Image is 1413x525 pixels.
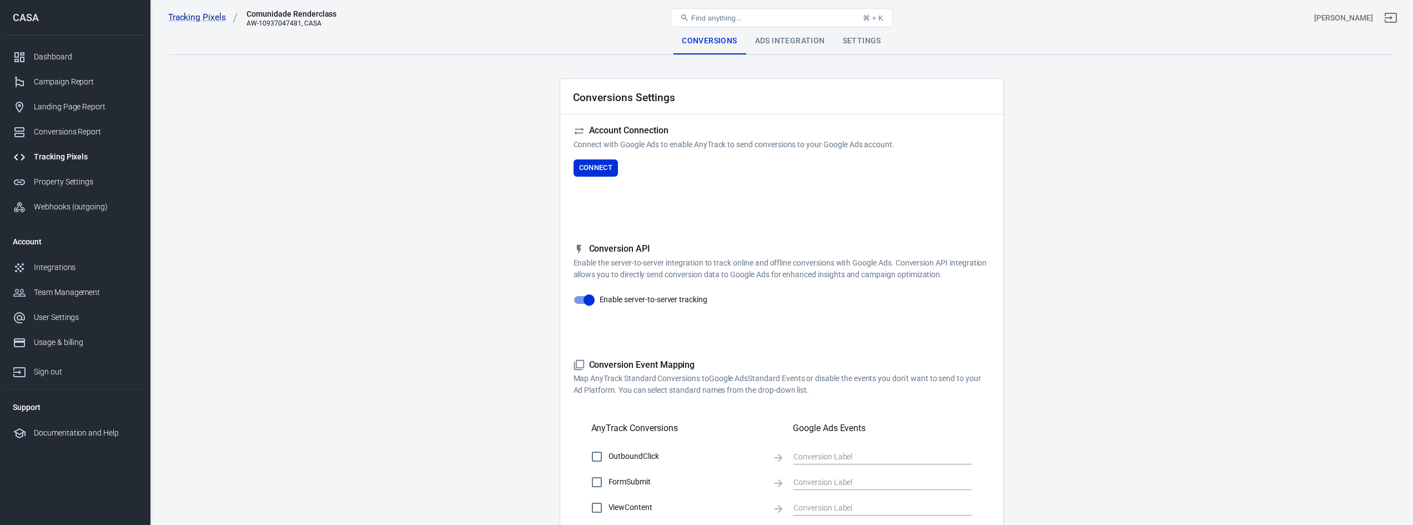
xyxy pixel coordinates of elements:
button: Find anything...⌘ + K [671,8,893,27]
a: User Settings [4,305,146,330]
div: User Settings [34,312,137,323]
a: Integrations [4,255,146,280]
a: Tracking Pixels [4,144,146,169]
div: Property Settings [34,176,137,188]
div: AW-10937047481, CASA [247,19,336,27]
a: Sign out [1377,4,1404,31]
a: Property Settings [4,169,146,194]
div: Dashboard [34,51,137,63]
div: Sign out [34,366,137,378]
button: Connect [574,159,618,177]
div: Ads Integration [746,28,834,54]
div: Integrations [34,262,137,273]
h5: Google Ads Events [793,423,972,434]
h5: AnyTrack Conversions [591,423,678,434]
li: Account [4,228,146,255]
div: Usage & billing [34,337,137,348]
div: Settings [834,28,890,54]
a: Campaign Report [4,69,146,94]
p: Connect with Google Ads to enable AnyTrack to send conversions to your Google Ads account. [574,139,990,151]
div: Webhooks (outgoing) [34,201,137,213]
a: Dashboard [4,44,146,69]
a: Conversions Report [4,119,146,144]
input: Conversion Label [793,449,955,463]
div: ⌘ + K [863,14,883,22]
h5: Conversion API [574,243,990,255]
div: Campaign Report [34,76,137,88]
span: ViewContent [609,502,763,513]
div: Tracking Pixels [34,151,137,163]
span: FormSubmit [609,476,763,488]
h5: Conversion Event Mapping [574,359,990,371]
input: Conversion Label [793,475,955,489]
a: Webhooks (outgoing) [4,194,146,219]
div: Conversions [673,28,746,54]
div: Landing Page Report [34,101,137,113]
div: CASA [4,13,146,23]
li: Support [4,394,146,421]
input: Conversion Label [793,501,955,514]
p: Enable the server-to-server integration to track online and offline conversions with Google Ads. ... [574,257,990,281]
a: Sign out [4,355,146,384]
div: Team Management [34,287,137,298]
a: Team Management [4,280,146,305]
span: Find anything... [691,14,742,22]
div: Documentation and Help [34,427,137,439]
div: Account id: xbAhXv6s [1314,12,1373,24]
span: Enable server-to-server tracking [600,294,707,306]
div: Comunidade Renderclass [247,8,336,19]
div: Conversions Report [34,126,137,138]
span: OutboundClick [609,451,763,462]
a: Landing Page Report [4,94,146,119]
h2: Conversions Settings [573,92,675,103]
p: Map AnyTrack Standard Conversions to Google Ads Standard Events or disable the events you don't w... [574,373,990,396]
h5: Account Connection [574,125,990,137]
a: Tracking Pixels [168,12,238,23]
a: Usage & billing [4,330,146,355]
